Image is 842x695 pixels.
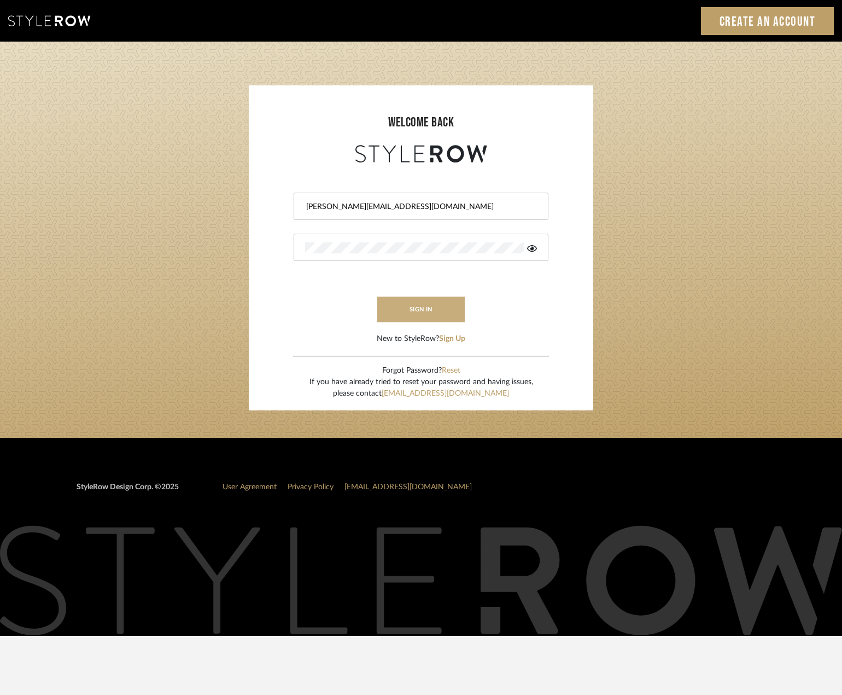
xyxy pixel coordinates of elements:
[309,377,533,399] div: If you have already tried to reset your password and having issues, please contact
[439,333,465,345] button: Sign Up
[77,482,179,502] div: StyleRow Design Corp. ©2025
[701,7,834,35] a: Create an Account
[344,483,472,491] a: [EMAIL_ADDRESS][DOMAIN_NAME]
[382,390,509,397] a: [EMAIL_ADDRESS][DOMAIN_NAME]
[223,483,277,491] a: User Agreement
[260,113,582,132] div: welcome back
[305,201,534,212] input: Email Address
[309,365,533,377] div: Forgot Password?
[377,297,465,322] button: sign in
[377,333,465,345] div: New to StyleRow?
[442,365,460,377] button: Reset
[288,483,334,491] a: Privacy Policy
